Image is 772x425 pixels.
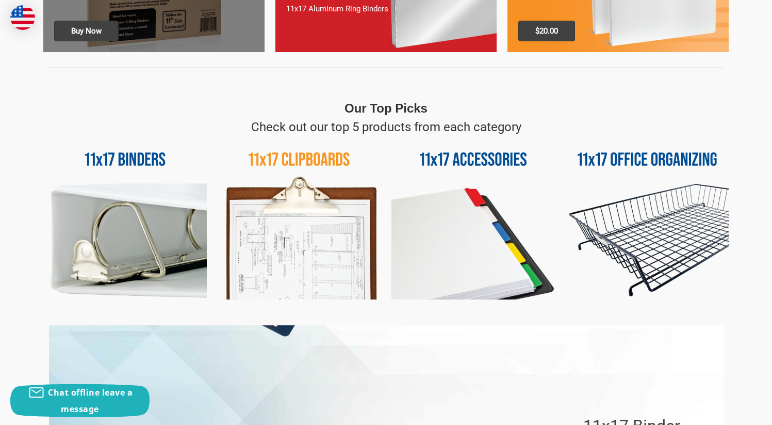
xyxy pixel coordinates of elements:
img: 11x17 Office Organizing [566,136,729,300]
iframe: Google Customer Reviews [687,397,772,425]
button: Chat offline leave a message [10,384,150,417]
img: 11x17 Binders [43,136,207,300]
p: 11x17 Aluminum Ring Binders [286,3,486,15]
span: Chat offline leave a message [48,387,133,415]
img: 11x17 Accessories [391,136,555,300]
p: Check out our top 5 products from each category [251,118,521,136]
span: $20.00 [518,21,575,41]
p: Our Top Picks [344,99,428,118]
img: duty and tax information for United States [10,5,35,30]
span: Buy Now [54,21,119,41]
img: 11x17 Clipboards [218,136,381,300]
